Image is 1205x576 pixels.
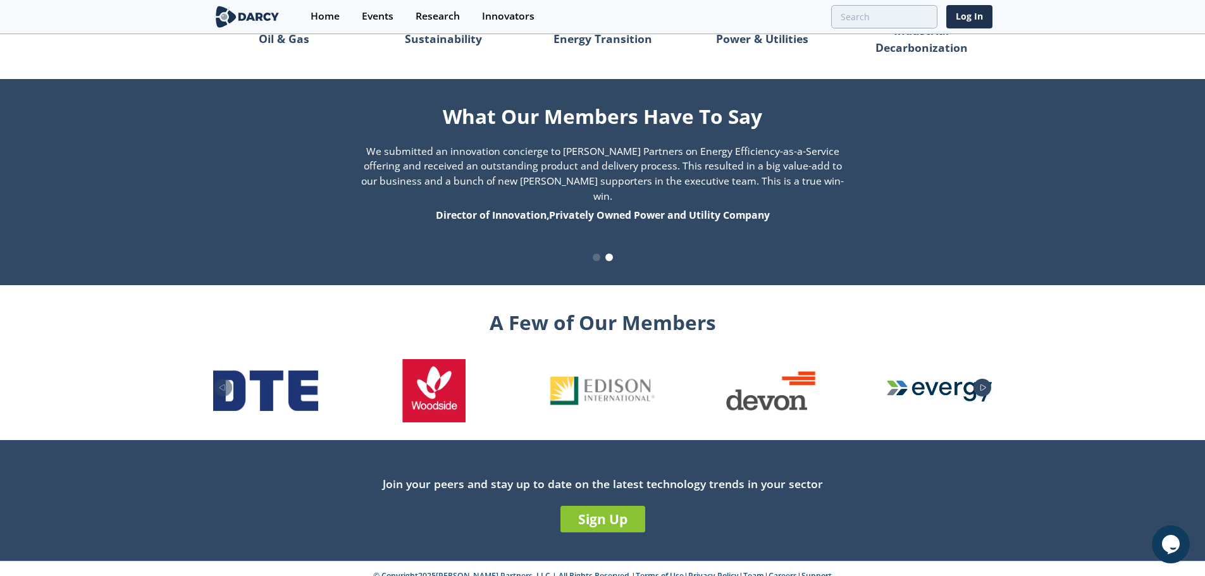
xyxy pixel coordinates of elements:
div: 16 / 26 [719,371,824,411]
p: Power & Utilities [716,26,808,52]
input: Advanced Search [831,5,937,28]
div: 13 / 26 [213,371,318,411]
div: A Few of Our Members [213,303,992,337]
div: 14 / 26 [381,359,486,422]
img: 1608048026791-dvn.com.png [726,371,816,411]
a: Log In [946,5,992,28]
p: Sustainability [405,26,482,52]
p: Industrial Decarbonization [851,26,992,52]
div: Join your peers and stay up to date on the latest technology trends in your sector [213,475,992,492]
div: We submitted an innovation concierge to [PERSON_NAME] Partners on Energy Efficiency-as-a-Service ... [311,144,895,223]
div: Research [416,11,460,21]
img: logo-wide.svg [213,6,282,28]
div: Events [362,11,393,21]
div: Next slide [973,379,991,396]
div: Previous slide [214,379,232,396]
a: Sign Up [560,506,645,532]
img: 1652368361385-Evergy_Logo_RGB.png [887,381,992,401]
img: 1616509367060-DTE.png [213,371,318,411]
div: Home [311,11,340,21]
img: woodside.com.au.png [402,359,466,422]
img: 1613761100414-edison%20logo.png [550,376,655,405]
p: Oil & Gas [259,26,309,52]
p: Energy Transition [553,26,652,52]
div: 15 / 26 [550,376,655,405]
div: What Our Members Have To Say [311,97,895,131]
div: Innovators [482,11,535,21]
div: 17 / 26 [887,381,992,401]
div: Director of Innovation , Privately Owned Power and Utility Company [355,208,851,223]
div: 3 / 4 [311,144,895,223]
iframe: chat widget [1152,525,1192,563]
